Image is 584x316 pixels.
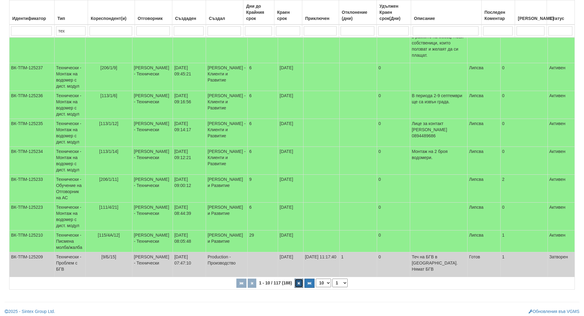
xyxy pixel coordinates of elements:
[547,0,575,25] th: Статус: No sort applied, activate to apply an ascending sort
[54,203,85,230] td: Технически - Монтаж на водомер с дист. модул
[548,91,574,119] td: Активен
[469,149,483,154] span: Липсва
[245,2,273,23] div: Дни до Крайния срок
[341,8,375,23] div: Отклонение (дни)
[548,63,574,91] td: Активен
[278,119,303,147] td: [DATE]
[206,0,243,25] th: Създал: No sort applied, activate to apply an ascending sort
[339,252,377,277] td: 1
[302,0,339,25] th: Приключен: No sort applied, activate to apply an ascending sort
[132,63,173,91] td: [PERSON_NAME] - Технически
[10,252,55,277] td: ВК-ТПМ-125209
[276,8,300,23] div: Краен срок
[274,0,302,25] th: Краен срок: No sort applied, activate to apply an ascending sort
[377,230,410,252] td: 0
[5,309,55,314] a: 2025 - Sintex Group Ltd.
[10,119,55,147] td: ВК-ТПМ-125235
[249,65,252,70] span: 6
[10,203,55,230] td: ВК-ТПМ-125223
[378,2,409,23] div: Удължен Краен срок(Дни)
[90,14,133,23] div: Кореспондент(и)
[10,175,55,203] td: ВК-ТПМ-125233
[10,63,55,91] td: ВК-ТПМ-125237
[56,14,86,23] div: Тип
[206,91,248,119] td: [PERSON_NAME] - Клиенти и Развитие
[413,14,480,23] div: Описание
[206,175,248,203] td: [PERSON_NAME] и Развитие
[132,230,173,252] td: [PERSON_NAME] - Технически
[377,203,410,230] td: 0
[500,147,548,175] td: 0
[500,252,548,277] td: 1
[173,175,206,203] td: [DATE] 09:00:12
[88,0,135,25] th: Кореспондент(и): No sort applied, activate to apply an ascending sort
[55,0,88,25] th: Тип: No sort applied, activate to apply an ascending sort
[99,205,118,210] span: [111/4/21]
[376,0,411,25] th: Удължен Краен срок(Дни): No sort applied, activate to apply an ascending sort
[132,147,173,175] td: [PERSON_NAME] - Технически
[469,65,483,70] span: Липсва
[548,147,574,175] td: Активен
[469,121,483,126] span: Липсва
[278,91,303,119] td: [DATE]
[173,147,206,175] td: [DATE] 09:12:21
[278,147,303,175] td: [DATE]
[548,14,573,23] div: Статус
[101,65,117,70] span: [206/1/9]
[469,93,483,98] span: Липсва
[54,63,85,91] td: Технически - Монтаж на водомер с дист. модул
[249,177,252,182] span: 9
[101,254,116,259] span: [9/Б/15]
[206,147,248,175] td: [PERSON_NAME] - Клиенти и Развитие
[548,252,574,277] td: Затворен
[377,147,410,175] td: 0
[548,230,574,252] td: Активен
[173,203,206,230] td: [DATE] 08:44:39
[54,230,85,252] td: Технически - Писмена молба/жалба
[500,91,548,119] td: 0
[10,147,55,175] td: ВК-ТПМ-125234
[278,203,303,230] td: [DATE]
[248,279,256,288] button: Предишна страница
[249,233,254,238] span: 29
[132,119,173,147] td: [PERSON_NAME] - Технически
[469,177,483,182] span: Липсва
[303,252,339,277] td: [DATE] 11:17:40
[483,8,513,23] div: Последен Коментар
[482,0,515,25] th: Последен Коментар: No sort applied, activate to apply an ascending sort
[54,175,85,203] td: Технически - Обучение на Отговорник на АС
[377,91,410,119] td: 0
[99,177,118,182] span: [206/1/11]
[548,175,574,203] td: Активен
[316,279,331,287] select: Брой редове на страница
[54,147,85,175] td: Технически - Монтаж на водомер с дист. модул
[206,119,248,147] td: [PERSON_NAME] - Клиенти и Развитие
[249,93,252,98] span: 6
[54,119,85,147] td: Технически - Монтаж на водомер с дист. модул
[500,119,548,147] td: 0
[98,233,120,238] span: [115/4А/12]
[278,63,303,91] td: [DATE]
[54,91,85,119] td: Технически - Монтаж на водомер с дист. модул
[249,121,252,126] span: 6
[517,14,545,23] div: [PERSON_NAME]
[206,252,248,277] td: Production - Производство
[236,279,246,288] button: Първа страница
[339,0,376,25] th: Отклонение (дни): No sort applied, activate to apply an ascending sort
[258,280,293,285] span: 1 - 10 / 117 (188)
[132,91,173,119] td: [PERSON_NAME] - Технически
[500,203,548,230] td: 0
[173,63,206,91] td: [DATE] 09:45:21
[278,230,303,252] td: [DATE]
[172,0,206,25] th: Създаден: No sort applied, activate to apply an ascending sort
[249,205,252,210] span: 6
[412,93,466,105] p: В периода 2-9 септември ще са извън града.
[54,252,85,277] td: Технически - Проблем с БГВ
[206,63,248,91] td: [PERSON_NAME] - Клиенти и Развитие
[412,120,466,139] p: Лице за контакт [PERSON_NAME] 0894489686
[469,205,483,210] span: Липсва
[173,91,206,119] td: [DATE] 09:16:56
[548,119,574,147] td: Активен
[500,230,548,252] td: 1
[99,149,118,154] span: [113/1/14]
